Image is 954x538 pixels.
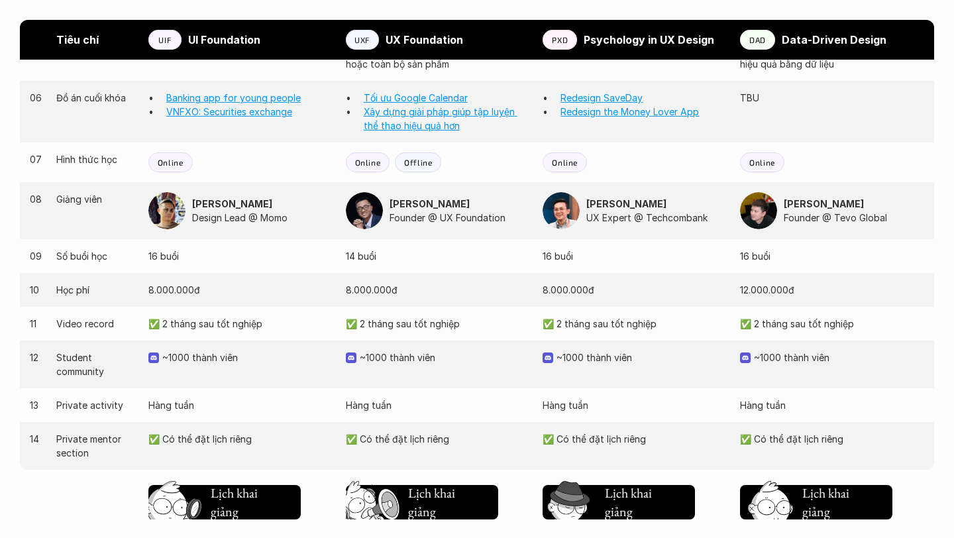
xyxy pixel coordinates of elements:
strong: Psychology in UX Design [584,33,714,46]
p: Hàng tuần [740,398,924,412]
p: Số buổi học [56,249,135,263]
h5: Lịch khai giảng [605,484,654,521]
p: Student community [56,350,135,378]
p: Private mentor section [56,432,135,460]
p: ✅ Có thể đặt lịch riêng [543,432,727,446]
p: ~1000 thành viên [360,350,530,364]
p: 8.000.000đ [346,283,530,297]
a: Lịch khai giảng [740,480,892,519]
p: Online [552,158,578,167]
h5: Lịch khai giảng [211,484,260,521]
p: 16 buổi [543,249,727,263]
a: Redesign SaveDay [560,92,643,103]
p: Hàng tuần [346,398,530,412]
p: ✅ 2 tháng sau tốt nghiệp [148,317,333,331]
p: Online [749,158,775,167]
p: 14 [30,432,43,446]
button: Lịch khai giảng [543,485,695,519]
a: Banking app for young people [166,92,301,103]
p: 09 [30,249,43,263]
button: Lịch khai giảng [740,485,892,519]
a: Lịch khai giảng [346,480,498,519]
p: UIF [158,35,171,44]
p: ~1000 thành viên [754,350,924,364]
p: Hình thức học [56,152,135,166]
a: Tối ưu Google Calendar [364,92,468,103]
strong: [PERSON_NAME] [586,198,666,209]
p: Học phí [56,283,135,297]
p: Video record [56,317,135,331]
p: Online [355,158,381,167]
a: Lịch khai giảng [148,480,301,519]
strong: [PERSON_NAME] [192,198,272,209]
p: 16 buổi [148,249,333,263]
p: UX Expert @ Techcombank [586,211,727,225]
p: ✅ Có thể đặt lịch riêng [148,432,333,446]
p: ~1000 thành viên [556,350,727,364]
p: DAD [749,35,766,44]
p: 12 [30,350,43,364]
button: Lịch khai giảng [346,485,498,519]
strong: UX Foundation [386,33,463,46]
p: ~1000 thành viên [162,350,333,364]
p: 14 buổi [346,249,530,263]
p: Design Lead @ Momo [192,211,333,225]
a: Redesign the Money Lover App [560,106,699,117]
p: ✅ 2 tháng sau tốt nghiệp [740,317,924,331]
h5: Lịch khai giảng [408,484,457,521]
p: ✅ 2 tháng sau tốt nghiệp [543,317,727,331]
strong: Data-Driven Design [782,33,886,46]
p: 8.000.000đ [543,283,727,297]
p: 8.000.000đ [148,283,333,297]
p: 08 [30,192,43,206]
p: PXD [552,35,568,44]
p: 11 [30,317,43,331]
p: 12.000.000đ [740,283,924,297]
a: Xây dựng giải pháp giúp tập luyện thể thao hiệu quả hơn [364,106,517,131]
strong: [PERSON_NAME] [390,198,470,209]
h5: Lịch khai giảng [802,484,851,521]
p: Hàng tuần [148,398,333,412]
p: UXF [354,35,370,44]
a: Lịch khai giảng [543,480,695,519]
p: 10 [30,283,43,297]
strong: Tiêu chí [56,33,99,46]
p: TBU [740,91,924,105]
p: Private activity [56,398,135,412]
p: Online [158,158,184,167]
p: Founder @ UX Foundation [390,211,530,225]
strong: [PERSON_NAME] [784,198,864,209]
p: Giảng viên [56,192,135,206]
p: 16 buổi [740,249,924,263]
p: Offline [404,158,432,167]
p: ✅ Có thể đặt lịch riêng [740,432,924,446]
p: Hàng tuần [543,398,727,412]
strong: UI Foundation [188,33,260,46]
p: Đồ án cuối khóa [56,91,135,105]
a: VNFXO: Securities exchange [166,106,292,117]
button: Lịch khai giảng [148,485,301,519]
p: Founder @ Tevo Global [784,211,924,225]
p: 13 [30,398,43,412]
p: ✅ Có thể đặt lịch riêng [346,432,530,446]
p: 06 [30,91,43,105]
p: ✅ 2 tháng sau tốt nghiệp [346,317,530,331]
p: 07 [30,152,43,166]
